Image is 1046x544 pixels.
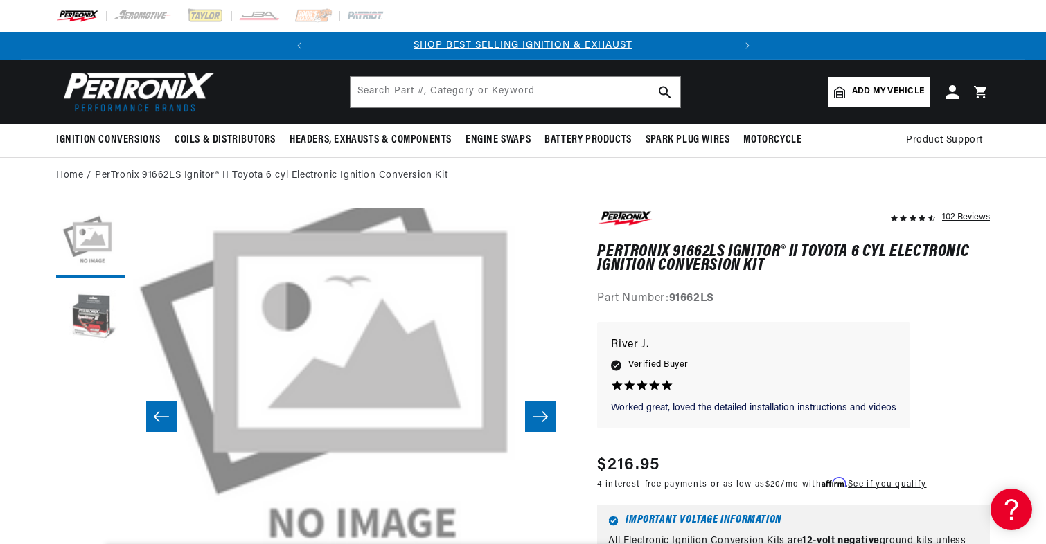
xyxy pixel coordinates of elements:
[597,245,990,273] h1: PerTronix 91662LS Ignitor® II Toyota 6 cyl Electronic Ignition Conversion Kit
[525,401,556,432] button: Slide right
[56,68,215,116] img: Pertronix
[608,516,979,526] h6: Important Voltage Information
[650,77,680,107] button: search button
[639,124,737,156] summary: Spark Plug Wires
[168,124,283,156] summary: Coils & Distributors
[56,124,168,156] summary: Ignition Conversions
[597,290,990,308] div: Part Number:
[848,480,926,489] a: See if you qualify - Learn more about Affirm Financing (opens in modal)
[285,32,313,60] button: Translation missing: en.sections.announcements.previous_announcement
[544,133,632,147] span: Battery Products
[56,168,83,183] a: Home
[906,133,983,148] span: Product Support
[290,133,452,147] span: Headers, Exhausts & Components
[95,168,447,183] a: PerTronix 91662LS Ignitor® II Toyota 6 cyl Electronic Ignition Conversion Kit
[906,124,990,157] summary: Product Support
[538,124,639,156] summary: Battery Products
[175,133,276,147] span: Coils & Distributors
[942,208,990,225] div: 102 Reviews
[669,293,714,304] strong: 91662LS
[466,133,531,147] span: Engine Swaps
[56,133,161,147] span: Ignition Conversions
[828,77,930,107] a: Add my vehicle
[283,124,459,156] summary: Headers, Exhausts & Components
[146,401,177,432] button: Slide left
[765,480,781,489] span: $20
[646,133,730,147] span: Spark Plug Wires
[21,32,1025,60] slideshow-component: Translation missing: en.sections.announcements.announcement_bar
[313,38,734,53] div: Announcement
[313,38,734,53] div: 1 of 2
[628,357,688,372] span: Verified Buyer
[611,401,896,415] p: Worked great, loved the detailed installation instructions and videos
[597,453,659,478] span: $216.95
[56,168,990,183] nav: breadcrumbs
[734,32,761,60] button: Translation missing: en.sections.announcements.next_announcement
[414,40,632,51] a: SHOP BEST SELLING IGNITION & EXHAUST
[597,478,926,491] p: 4 interest-free payments or as low as /mo with .
[611,336,896,355] p: River J.
[822,477,846,487] span: Affirm
[56,208,125,278] button: Load image 1 in gallery view
[56,284,125,354] button: Load image 2 in gallery view
[852,85,924,98] span: Add my vehicle
[459,124,538,156] summary: Engine Swaps
[743,133,801,147] span: Motorcycle
[351,77,680,107] input: Search Part #, Category or Keyword
[736,124,808,156] summary: Motorcycle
